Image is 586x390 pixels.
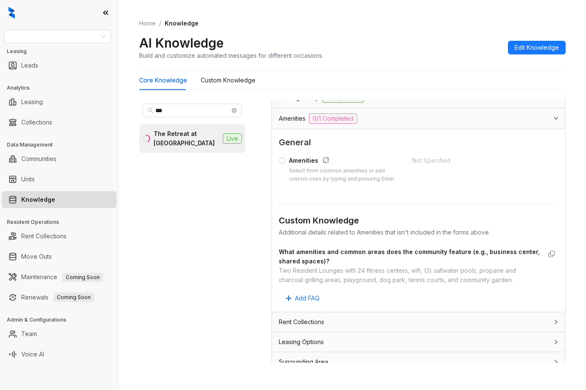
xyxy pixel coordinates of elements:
h3: Leasing [7,48,118,55]
h3: Admin & Configurations [7,316,118,324]
span: collapsed [553,319,558,325]
div: Core Knowledge [139,76,187,85]
a: Communities [21,150,56,167]
div: Select from common amenities or add custom ones by typing and pressing Enter [289,167,402,183]
div: Custom Knowledge [201,76,255,85]
div: Custom Knowledge [279,214,558,227]
li: / [159,19,161,28]
a: Rent Collections [21,228,67,245]
li: Leasing [2,93,117,110]
span: General [279,136,558,149]
div: Amenities0/1 Completed [272,108,565,129]
button: Add FAQ [279,291,326,305]
span: close-circle [232,108,237,113]
span: Coming Soon [53,293,94,302]
a: Units [21,171,35,188]
span: Coming Soon [62,273,103,282]
li: Collections [2,114,117,131]
a: Home [137,19,157,28]
li: Maintenance [2,268,117,285]
h3: Data Management [7,141,118,149]
div: The Retreat at [GEOGRAPHIC_DATA] [154,129,219,148]
div: Amenities [289,156,402,167]
span: Surrounding Area [279,357,328,367]
span: collapsed [553,339,558,345]
div: Leasing Options [272,332,565,352]
a: Leads [21,57,38,74]
li: Voice AI [2,346,117,363]
span: Leasing Options [279,337,324,347]
li: Team [2,325,117,342]
li: Communities [2,150,117,167]
span: Rent Collections [279,317,324,327]
a: Move Outs [21,248,52,265]
span: Live [223,133,242,144]
li: Renewals [2,289,117,306]
div: Additional details related to Amenities that isn't included in the forms above. [279,228,558,237]
a: Team [21,325,37,342]
div: Build and customize automated messages for different occasions. [139,51,323,60]
li: Units [2,171,117,188]
h3: Analytics [7,84,118,92]
button: Edit Knowledge [508,41,566,54]
a: Voice AI [21,346,44,363]
span: Edit Knowledge [515,43,559,52]
img: logo [8,7,15,19]
div: Rent Collections [272,312,565,332]
span: collapsed [553,359,558,365]
a: Collections [21,114,52,131]
span: Knowledge [165,20,199,27]
li: Move Outs [2,248,117,265]
li: Knowledge [2,191,117,208]
h2: AI Knowledge [139,35,224,51]
a: Knowledge [21,191,55,208]
h3: Resident Operations [7,218,118,226]
span: 0/1 Completed [309,113,357,124]
strong: What amenities and common areas does the community feature (e.g., business center, shared spaces)? [279,248,540,265]
span: search [148,107,154,113]
a: Leasing [21,93,43,110]
div: Not Specified [412,156,535,165]
li: Leads [2,57,117,74]
a: RenewalsComing Soon [21,289,94,306]
div: Two Resident Lounges with 24 fitness centers, wifi, (3) saltwater pools, propane and charcoal gri... [279,266,541,285]
span: expanded [553,116,558,121]
span: Amenities [279,114,306,123]
span: Add FAQ [295,294,320,303]
li: Rent Collections [2,228,117,245]
div: Surrounding Area [272,352,565,372]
